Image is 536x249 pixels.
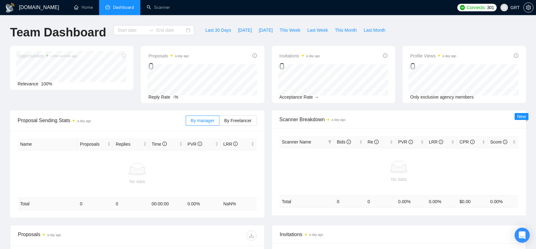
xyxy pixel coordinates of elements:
button: Last 30 Days [202,25,234,35]
span: Only exclusive agency members [410,95,474,100]
span: to [149,28,154,33]
time: a day ago [77,119,91,123]
span: dashboard [105,5,110,9]
span: This Month [335,27,357,34]
span: info-circle [409,140,413,144]
span: filter [327,137,333,147]
span: Relevance [18,81,38,86]
span: Proposal Sending Stats [18,116,186,124]
span: [DATE] [259,27,273,34]
span: Proposals [149,52,189,60]
span: Last Month [364,27,385,34]
span: info-circle [470,140,475,144]
span: 100% [41,81,52,86]
time: a day ago [443,54,456,58]
td: 0.00 % [426,195,457,208]
th: Replies [113,138,149,150]
h1: Team Dashboard [10,25,106,40]
button: This Month [331,25,360,35]
button: [DATE] [255,25,276,35]
span: Last 30 Days [205,27,231,34]
div: 0 [279,60,320,72]
td: $ 0.00 [457,195,488,208]
span: info-circle [347,140,351,144]
span: info-circle [383,53,387,58]
button: setting [523,3,533,13]
span: info-circle [233,142,238,146]
span: Acceptance Rate [279,95,313,100]
span: New [517,114,526,119]
span: info-circle [503,140,507,144]
span: PVR [398,139,413,144]
input: Start date [117,27,146,34]
span: Connects: [467,4,486,11]
td: 0.00 % [488,195,518,208]
span: 301 [487,4,494,11]
a: homeHome [74,5,93,10]
span: info-circle [374,140,379,144]
span: -- [315,95,318,100]
div: Open Intercom Messenger [515,228,530,243]
input: End date [156,27,185,34]
span: swap-right [149,28,154,33]
span: Re [368,139,379,144]
span: PVR [188,142,202,147]
span: Scanner Breakdown [279,116,519,123]
td: 0 [334,195,365,208]
span: Invitations [280,230,518,238]
td: 0 [77,198,113,210]
span: info-circle [198,142,202,146]
span: info-circle [162,142,167,146]
span: Dashboard [113,5,134,10]
td: 0.00 % [185,198,221,210]
span: [DATE] [238,27,252,34]
img: upwork-logo.png [460,5,465,10]
span: info-circle [439,140,443,144]
td: 00:00:00 [149,198,185,210]
span: LRR [223,142,238,147]
td: Total [279,195,335,208]
td: 0 [113,198,149,210]
time: a day ago [332,118,346,122]
span: Proposals [80,141,106,148]
span: Bids [337,139,351,144]
td: 0 [365,195,396,208]
span: Time [152,142,167,147]
img: logo [5,3,15,13]
time: a day ago [309,233,323,236]
span: By manager [191,118,214,123]
div: No data [282,176,516,183]
span: This Week [279,27,300,34]
div: No data [20,178,254,185]
span: By Freelancer [224,118,251,123]
span: info-circle [252,53,257,58]
div: Proposals [18,230,137,241]
time: a day ago [306,54,320,58]
td: Total [18,198,77,210]
th: Name [18,138,77,150]
span: download [247,233,256,238]
span: LRR [429,139,443,144]
button: download [246,230,257,241]
button: Last Month [360,25,389,35]
th: Proposals [77,138,113,150]
time: a day ago [175,54,189,58]
button: Last Week [304,25,331,35]
button: [DATE] [234,25,255,35]
a: searchScanner [147,5,170,10]
time: a day ago [47,233,61,237]
div: 0 [149,60,189,72]
span: -% [173,95,178,100]
span: Scanner Name [282,139,311,144]
span: info-circle [514,53,518,58]
div: 0 [410,60,456,72]
a: setting [523,5,533,10]
td: 0.00 % [396,195,426,208]
span: filter [328,140,332,144]
span: CPR [460,139,474,144]
span: Replies [116,141,142,148]
span: Reply Rate [149,95,170,100]
td: NaN % [221,198,257,210]
button: This Week [276,25,304,35]
span: Score [490,139,507,144]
